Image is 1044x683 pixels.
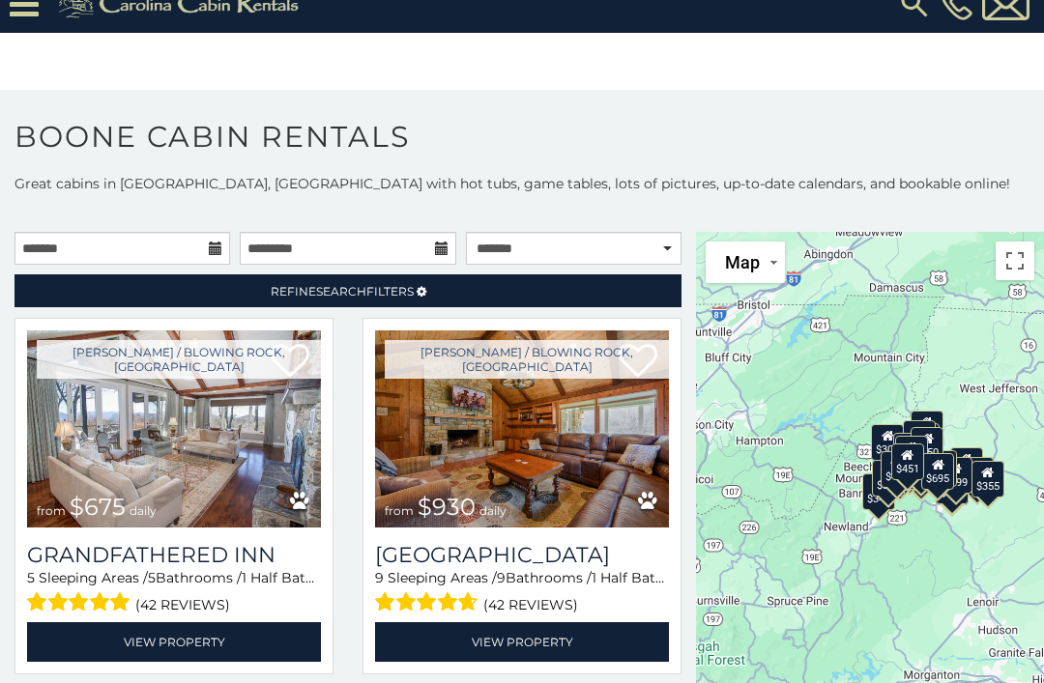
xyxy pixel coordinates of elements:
[27,542,321,568] a: Grandfathered Inn
[70,493,126,521] span: $675
[921,453,954,490] div: $695
[375,330,669,527] a: Appalachian Mountain Lodge from $930 daily
[242,569,330,586] span: 1 Half Baths /
[706,242,785,283] button: Change map style
[903,419,936,456] div: $320
[940,457,972,494] div: $299
[130,503,157,518] span: daily
[483,592,578,617] span: (42 reviews)
[895,436,928,472] div: $210
[375,330,669,527] img: Appalachian Mountain Lodge
[375,542,669,568] h3: Appalachian Mountain Lodge
[316,284,366,299] span: Search
[872,459,905,496] div: $330
[375,569,384,586] span: 9
[961,456,994,493] div: $355
[911,427,943,464] div: $250
[418,493,476,521] span: $930
[950,447,983,484] div: $930
[375,622,669,662] a: View Property
[27,568,321,617] div: Sleeping Areas / Bathrooms / Sleeps:
[37,340,321,379] a: [PERSON_NAME] / Blowing Rock, [GEOGRAPHIC_DATA]
[375,542,669,568] a: [GEOGRAPHIC_DATA]
[893,433,926,470] div: $460
[936,468,969,504] div: $350
[881,451,913,488] div: $400
[27,569,35,586] span: 5
[27,330,321,527] img: Grandfathered Inn
[27,622,321,662] a: View Property
[971,461,1004,498] div: $355
[891,443,924,480] div: $451
[375,568,669,617] div: Sleeping Areas / Bathrooms / Sleeps:
[871,423,904,460] div: $305
[385,503,414,518] span: from
[37,503,66,518] span: from
[479,503,507,518] span: daily
[862,473,895,510] div: $345
[14,274,681,307] a: RefineSearchFilters
[904,453,937,490] div: $315
[135,592,230,617] span: (42 reviews)
[27,330,321,527] a: Grandfathered Inn from $675 daily
[911,410,943,446] div: $525
[996,242,1034,280] button: Toggle fullscreen view
[271,284,414,299] span: Refine Filters
[385,340,669,379] a: [PERSON_NAME] / Blowing Rock, [GEOGRAPHIC_DATA]
[148,569,156,586] span: 5
[497,569,506,586] span: 9
[725,252,760,272] span: Map
[592,569,680,586] span: 1 Half Baths /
